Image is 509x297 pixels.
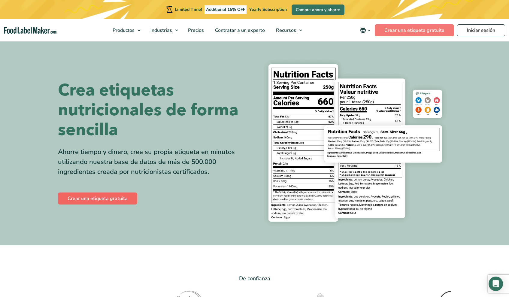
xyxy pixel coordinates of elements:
[489,277,503,291] div: Open Intercom Messenger
[457,24,505,36] a: Iniciar sesión
[213,27,265,34] span: Contratar a un experto
[149,27,173,34] span: Industrias
[183,19,208,41] a: Precios
[271,19,305,41] a: Recursos
[249,7,287,12] span: Yearly Subscription
[58,192,137,205] a: Crear una etiqueta gratuita
[58,80,250,140] h1: Crea etiquetas nutricionales de forma sencilla
[274,27,297,34] span: Recursos
[58,147,250,177] div: Ahorre tiempo y dinero, cree su propia etiqueta en minutos utilizando nuestra base de datos de má...
[145,19,181,41] a: Industrias
[175,7,202,12] span: Limited Time!
[58,274,451,283] p: De confianza
[375,24,454,36] a: Crear una etiqueta gratuita
[186,27,205,34] span: Precios
[205,5,247,14] span: Additional 15% OFF
[107,19,144,41] a: Productos
[210,19,269,41] a: Contratar a un experto
[292,5,344,15] a: Compre ahora y ahorre
[111,27,135,34] span: Productos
